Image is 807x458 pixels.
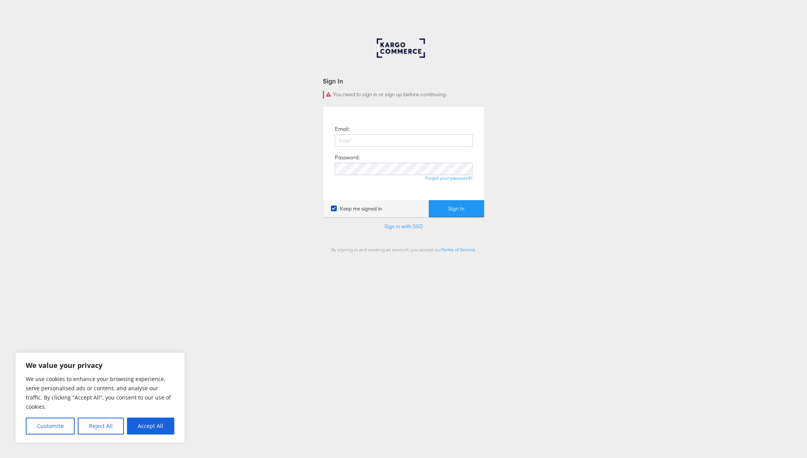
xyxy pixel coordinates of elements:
[384,223,423,230] a: Sign in with SSO
[26,361,174,370] p: We value your privacy
[323,247,485,252] div: By signing in and creating an account, you accept our .
[335,154,359,161] label: Password:
[26,418,75,435] button: Customise
[441,247,475,252] a: Terms of Service
[78,418,124,435] button: Reject All
[15,353,185,443] div: We value your privacy
[335,125,349,133] label: Email:
[323,91,485,99] div: You need to sign in or sign up before continuing.
[335,134,473,147] input: Email
[331,205,382,212] label: Keep me signed in
[26,374,174,411] p: We use cookies to enhance your browsing experience, serve personalised ads or content, and analys...
[323,77,485,85] div: Sign In
[127,418,174,435] button: Accept All
[425,175,473,181] a: Forgot your password?
[429,200,484,217] button: Sign In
